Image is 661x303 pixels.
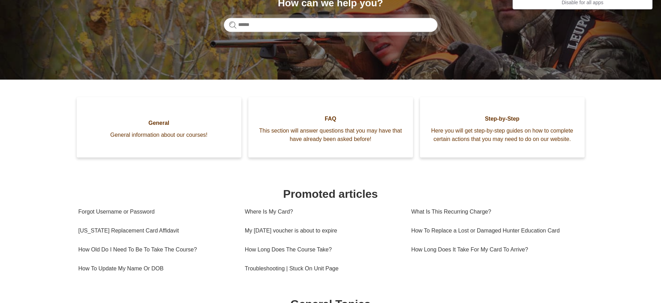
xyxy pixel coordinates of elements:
a: Forgot Username or Password [78,202,234,221]
input: Search [224,18,438,32]
span: General [87,119,231,127]
a: How Old Do I Need To Be To Take The Course? [78,240,234,259]
a: How To Replace a Lost or Damaged Hunter Education Card [411,221,578,240]
span: FAQ [259,115,402,123]
a: [US_STATE] Replacement Card Affidavit [78,221,234,240]
a: FAQ This section will answer questions that you may have that have already been asked before! [248,97,413,157]
div: Chat Support [616,280,656,298]
a: Step-by-Step Here you will get step-by-step guides on how to complete certain actions that you ma... [420,97,585,157]
span: Step-by-Step [431,115,574,123]
a: Where Is My Card? [245,202,401,221]
a: How Long Does The Course Take? [245,240,401,259]
span: This section will answer questions that you may have that have already been asked before! [259,127,402,143]
a: Troubleshooting | Stuck On Unit Page [245,259,401,278]
a: What Is This Recurring Charge? [411,202,578,221]
a: How To Update My Name Or DOB [78,259,234,278]
a: How Long Does It Take For My Card To Arrive? [411,240,578,259]
span: General information about our courses! [87,131,231,139]
h1: Promoted articles [78,186,583,202]
a: My [DATE] voucher is about to expire [245,221,401,240]
span: Here you will get step-by-step guides on how to complete certain actions that you may need to do ... [431,127,574,143]
a: General General information about our courses! [77,97,241,157]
